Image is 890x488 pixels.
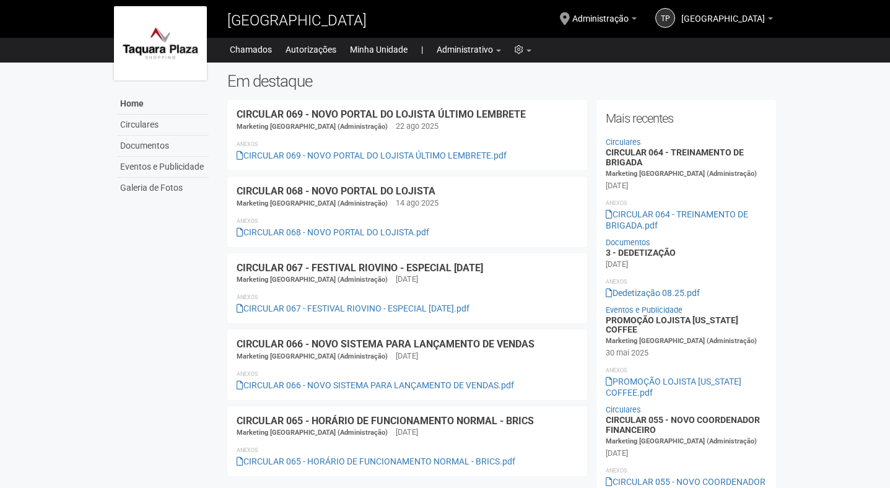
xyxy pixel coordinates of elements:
a: TP [655,8,675,28]
span: [GEOGRAPHIC_DATA] [227,12,367,29]
span: Taquara Plaza [681,2,765,24]
a: PROMOÇÃO LOJISTA [US_STATE] COFFEE [606,315,738,334]
span: Marketing [GEOGRAPHIC_DATA] (Administração) [237,123,388,131]
a: 3 - DEDETIZAÇÃO [606,248,676,258]
span: Marketing [GEOGRAPHIC_DATA] (Administração) [237,199,388,207]
a: CIRCULAR 069 - NOVO PORTAL DO LOJISTA ÚLTIMO LEMBRETE [237,108,526,120]
a: Eventos e Publicidade [117,157,209,178]
a: Chamados [230,41,272,58]
a: Dedetização 08.25.pdf [606,288,700,298]
a: Minha Unidade [350,41,408,58]
a: Administração [572,15,637,25]
a: PROMOÇÃO LOJISTA [US_STATE] COFFEE.pdf [606,377,741,398]
span: Marketing [GEOGRAPHIC_DATA] (Administração) [606,337,757,345]
a: CIRCULAR 065 - HORÁRIO DE FUNCIONAMENTO NORMAL - BRICS [237,415,534,427]
span: Marketing [GEOGRAPHIC_DATA] (Administração) [237,352,388,360]
a: Home [117,94,209,115]
a: Eventos e Publicidade [606,305,683,315]
li: Anexos [606,198,767,209]
a: CIRCULAR 066 - NOVO SISTEMA PARA LANÇAMENTO DE VENDAS [237,338,534,350]
a: CIRCULAR 066 - NOVO SISTEMA PARA LANÇAMENTO DE VENDAS.pdf [237,380,514,390]
a: CIRCULAR 064 - TREINAMENTO DE BRIGADA [606,147,744,167]
a: | [421,41,423,58]
div: [DATE] [396,274,418,285]
div: 14 ago 2025 [396,198,438,209]
span: Marketing [GEOGRAPHIC_DATA] (Administração) [606,170,757,178]
li: Anexos [606,365,767,376]
div: [DATE] [606,448,628,459]
a: CIRCULAR 065 - HORÁRIO DE FUNCIONAMENTO NORMAL - BRICS.pdf [237,456,515,466]
a: CIRCULAR 069 - NOVO PORTAL DO LOJISTA ÚLTIMO LEMBRETE.pdf [237,150,507,160]
li: Anexos [237,216,578,227]
span: Marketing [GEOGRAPHIC_DATA] (Administração) [237,276,388,284]
div: 30 mai 2025 [606,347,648,359]
div: [DATE] [396,351,418,362]
a: Documentos [606,238,650,247]
a: Circulares [606,405,641,414]
h2: Mais recentes [606,109,767,128]
span: Marketing [GEOGRAPHIC_DATA] (Administração) [237,429,388,437]
a: CIRCULAR 064 - TREINAMENTO DE BRIGADA.pdf [606,209,748,230]
h2: Em destaque [227,72,777,90]
span: Marketing [GEOGRAPHIC_DATA] (Administração) [606,437,757,445]
a: Documentos [117,136,209,157]
li: Anexos [237,445,578,456]
div: [DATE] [606,180,628,191]
a: CIRCULAR 055 - NOVO COORDENADOR FINANCEIRO [606,415,760,434]
div: 22 ago 2025 [396,121,438,132]
a: Circulares [606,137,641,147]
a: CIRCULAR 067 - FESTIVAL RIOVINO - ESPECIAL [DATE].pdf [237,303,469,313]
a: CIRCULAR 068 - NOVO PORTAL DO LOJISTA.pdf [237,227,429,237]
span: Administração [572,2,629,24]
a: CIRCULAR 068 - NOVO PORTAL DO LOJISTA [237,185,435,197]
img: logo.jpg [114,6,207,81]
li: Anexos [606,276,767,287]
a: Autorizações [286,41,336,58]
div: [DATE] [606,259,628,270]
a: Galeria de Fotos [117,178,209,198]
a: Circulares [117,115,209,136]
a: CIRCULAR 067 - FESTIVAL RIOVINO - ESPECIAL [DATE] [237,262,483,274]
li: Anexos [237,292,578,303]
li: Anexos [237,368,578,380]
li: Anexos [606,465,767,476]
div: [DATE] [396,427,418,438]
a: [GEOGRAPHIC_DATA] [681,15,773,25]
a: Configurações [515,41,531,58]
li: Anexos [237,139,578,150]
a: Administrativo [437,41,501,58]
